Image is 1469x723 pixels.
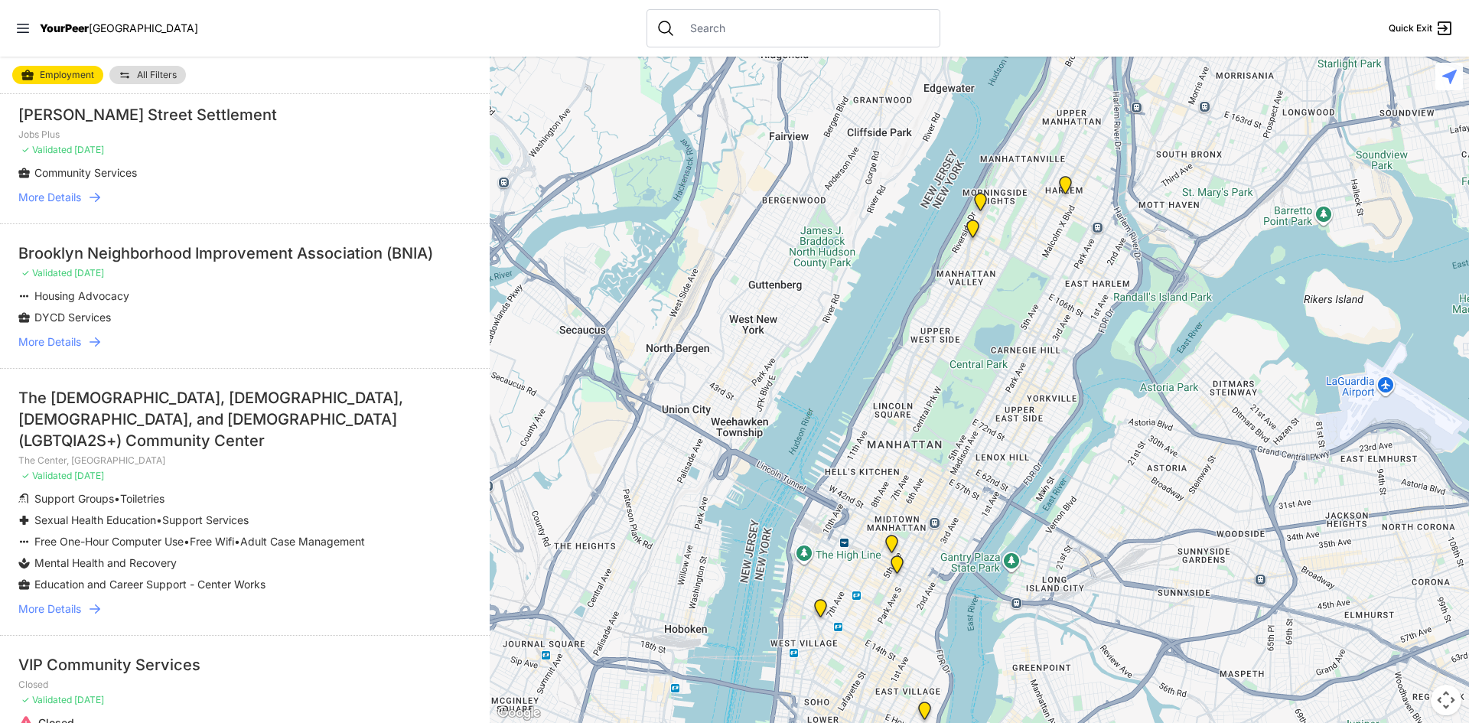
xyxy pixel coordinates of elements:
[881,549,913,586] div: Greater New York City
[12,66,103,84] a: Employment
[957,213,989,250] div: Clinical Headquarters
[40,24,198,33] a: YourPeer[GEOGRAPHIC_DATA]
[493,703,544,723] img: Google
[120,492,164,505] span: Toiletries
[34,556,177,569] span: Mental Health and Recovery
[74,144,104,155] span: [DATE]
[21,470,72,481] span: ✓ Validated
[18,654,471,676] div: VIP Community Services
[109,66,186,84] a: All Filters
[21,267,72,278] span: ✓ Validated
[74,694,104,705] span: [DATE]
[18,190,471,205] a: More Details
[18,679,471,691] p: Closed
[1389,19,1454,37] a: Quick Exit
[114,492,120,505] span: •
[18,601,81,617] span: More Details
[1431,685,1461,715] button: Map camera controls
[40,69,94,81] span: Employment
[34,513,156,526] span: Sexual Health Education
[240,535,365,548] span: Adult Case Management
[74,470,104,481] span: [DATE]
[137,70,177,80] span: All Filters
[18,454,471,467] p: The Center, [GEOGRAPHIC_DATA]
[74,267,104,278] span: [DATE]
[18,129,471,141] p: Jobs Plus
[1389,22,1432,34] span: Quick Exit
[34,578,265,591] span: Education and Career Support - Center Works
[21,694,72,705] span: ✓ Validated
[805,593,836,630] div: The Center, Main Building
[21,144,72,155] span: ✓ Validated
[18,334,81,350] span: More Details
[40,21,89,34] span: YourPeer
[18,601,471,617] a: More Details
[493,703,544,723] a: Open this area in Google Maps (opens a new window)
[190,535,234,548] span: Free Wifi
[234,535,240,548] span: •
[156,513,162,526] span: •
[34,535,184,548] span: Free One-Hour Computer Use
[34,166,137,179] span: Community Services
[18,387,471,451] div: The [DEMOGRAPHIC_DATA], [DEMOGRAPHIC_DATA], [DEMOGRAPHIC_DATA], and [DEMOGRAPHIC_DATA] (LGBTQIA2S...
[18,104,471,125] div: [PERSON_NAME] Street Settlement
[1050,170,1081,207] div: Oberia Dempsey Multi Services Center
[34,289,129,302] span: Housing Advocacy
[34,311,111,324] span: DYCD Services
[18,243,471,264] div: Brooklyn Neighborhood Improvement Association (BNIA)
[162,513,249,526] span: Support Services
[184,535,190,548] span: •
[681,21,930,36] input: Search
[34,492,114,505] span: Support Groups
[89,21,198,34] span: [GEOGRAPHIC_DATA]
[18,334,471,350] a: More Details
[18,190,81,205] span: More Details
